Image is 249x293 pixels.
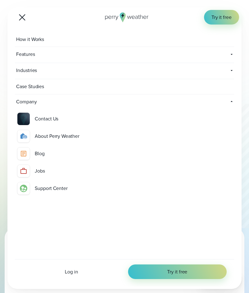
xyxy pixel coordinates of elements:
span: Try it free [167,268,187,275]
span: Try it free [211,14,232,21]
div: About Perry Weather [35,133,232,140]
a: Blog [15,145,234,162]
a: Case Studies [15,79,234,94]
div: Jobs [35,167,232,174]
a: Try it free [204,10,239,25]
span: Features [15,47,121,61]
a: How it Works [15,32,234,47]
span: Log in [65,268,78,275]
a: Support Center [15,180,234,197]
a: Log in [22,268,121,275]
span: Company [15,94,76,109]
img: jobs-icon-1.svg [20,167,27,175]
img: contact-icon.svg [20,185,27,192]
a: Try it free [128,264,227,279]
div: Support Center [35,185,232,192]
div: Contact Us [35,115,58,122]
span: Case Studies [15,79,47,94]
a: About Perry Weather [15,128,234,145]
a: Jobs [15,162,234,180]
div: Blog [35,150,232,157]
span: How it Works [15,32,47,47]
img: about-icon.svg [20,133,27,140]
a: Contact Us [15,110,234,128]
span: Industries [15,63,198,78]
img: blog-icon.svg [20,150,27,157]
